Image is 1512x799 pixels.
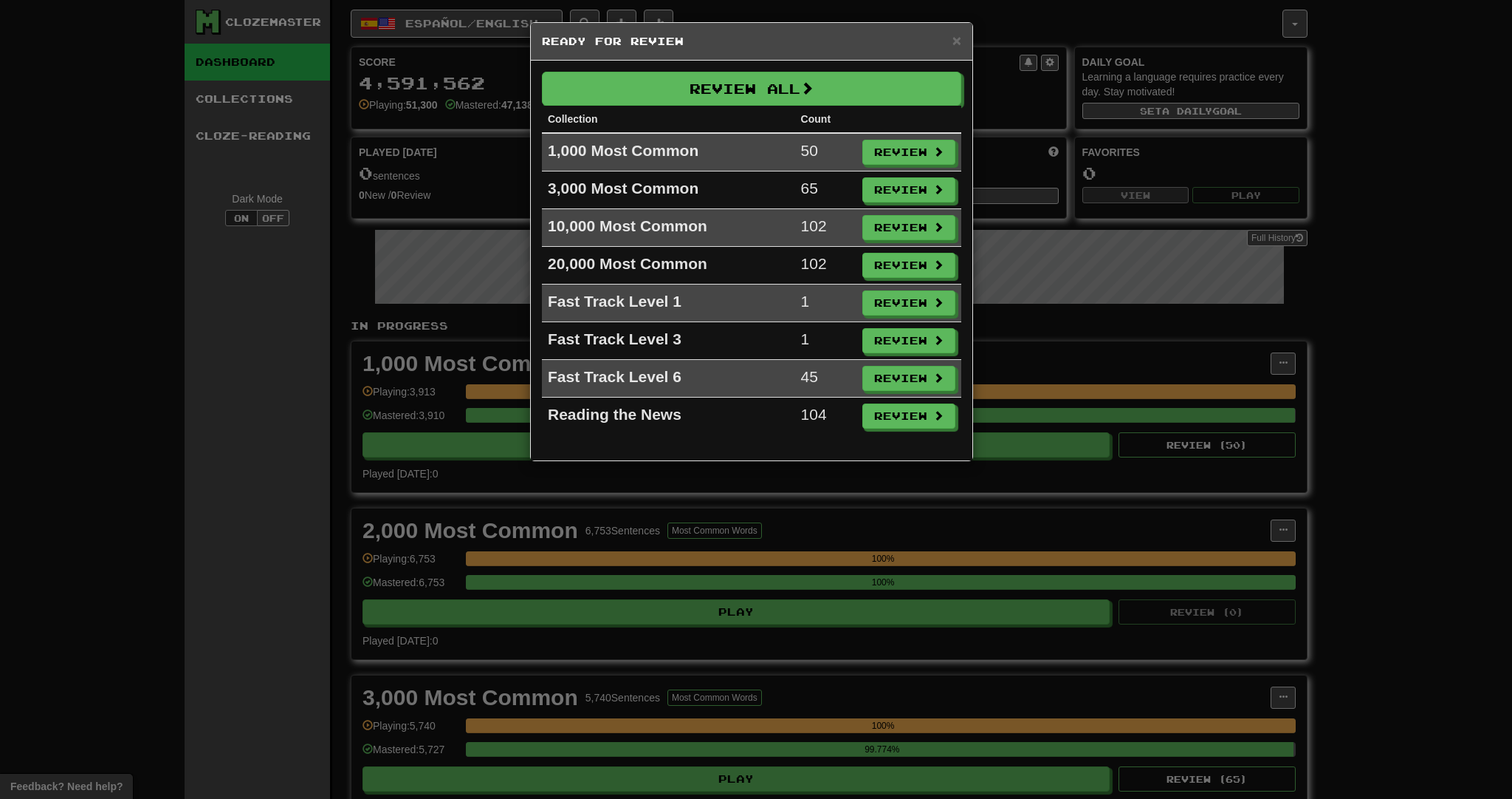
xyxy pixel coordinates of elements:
th: Collection [542,106,795,133]
span: × [952,32,961,49]
button: Review [862,404,955,429]
h5: Ready for Review [542,34,961,49]
td: 104 [795,398,856,435]
button: Review [862,328,955,353]
button: Review [862,215,955,240]
td: 102 [795,247,856,285]
button: Review [862,366,955,391]
th: Count [795,106,856,133]
button: Review [862,177,955,203]
td: Fast Track Level 3 [542,322,795,360]
button: Review [862,253,955,278]
td: 65 [795,171,856,209]
button: Review [862,140,955,165]
td: 1 [795,285,856,322]
button: Close [952,33,961,48]
td: 102 [795,209,856,247]
td: 3,000 Most Common [542,171,795,209]
td: 1,000 Most Common [542,133,795,171]
td: 20,000 Most Common [542,247,795,285]
td: 1 [795,322,856,360]
button: Review [862,290,955,316]
td: 45 [795,360,856,398]
td: Reading the News [542,398,795,435]
td: 50 [795,133,856,171]
button: Review All [542,72,961,106]
td: Fast Track Level 1 [542,285,795,322]
td: Fast Track Level 6 [542,360,795,398]
td: 10,000 Most Common [542,209,795,247]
